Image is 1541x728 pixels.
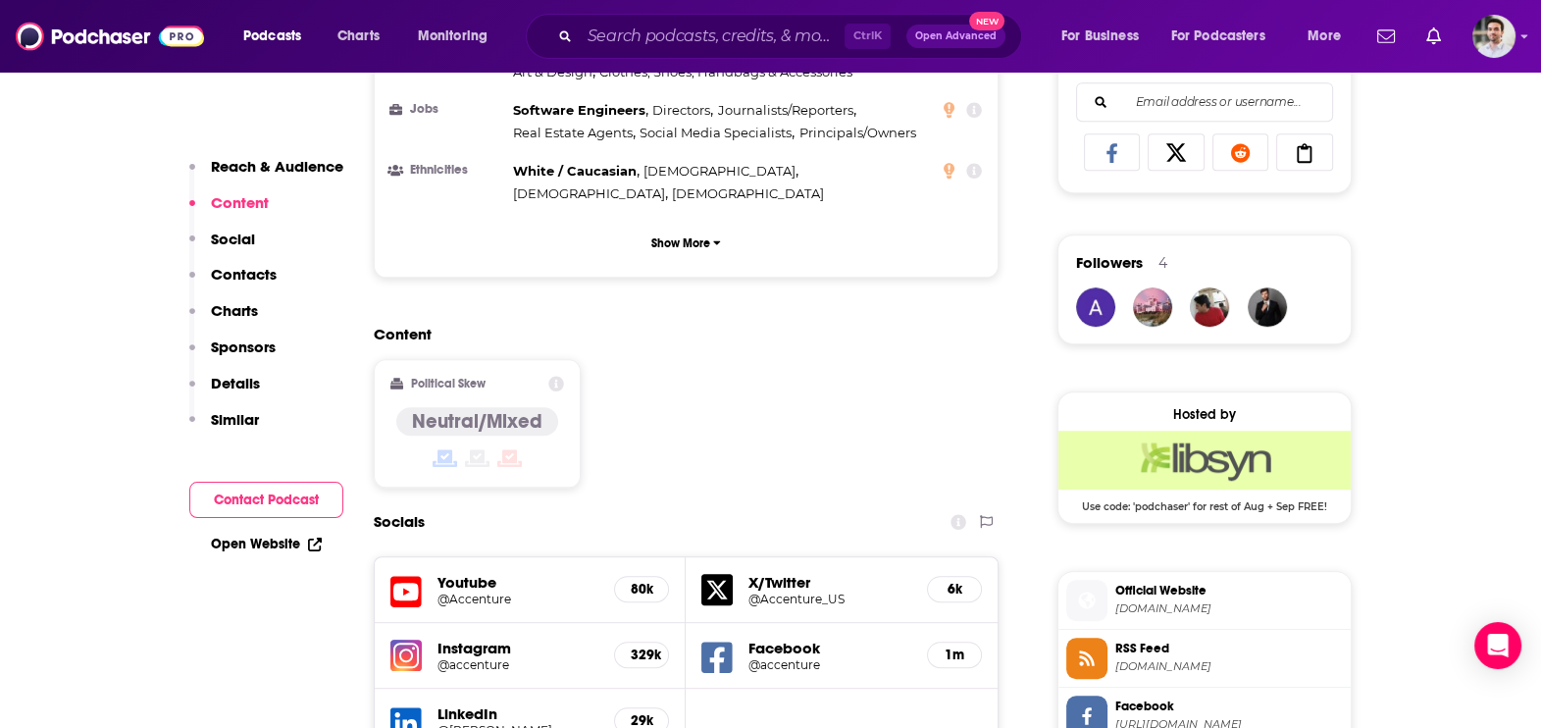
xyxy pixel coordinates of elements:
span: , [640,122,795,144]
a: Share on X/Twitter [1148,133,1205,171]
button: Open AdvancedNew [906,25,1005,48]
p: Social [211,230,255,248]
p: Similar [211,410,259,429]
span: , [513,122,636,144]
span: Use code: 'podchaser' for rest of Aug + Sep FREE! [1058,490,1351,513]
div: Search followers [1076,82,1333,122]
span: Directors [652,102,710,118]
p: Content [211,193,269,212]
button: open menu [1048,21,1163,52]
button: Charts [189,301,258,338]
a: RSS Feed[DOMAIN_NAME] [1066,638,1343,679]
span: Social Media Specialists [640,125,792,140]
span: Charts [337,23,380,50]
img: iconImage [390,640,422,671]
a: @accenture [748,657,911,672]
p: Sponsors [211,338,276,356]
button: open menu [230,21,327,52]
span: Monitoring [418,23,488,50]
h5: 329k [631,647,652,663]
img: User Profile [1472,15,1515,58]
span: RSS Feed [1115,640,1343,657]
span: Followers [1076,253,1143,272]
a: Share on Facebook [1084,133,1141,171]
p: Show More [651,236,710,250]
a: Copy Link [1276,133,1333,171]
button: Content [189,193,269,230]
p: Reach & Audience [211,157,343,176]
button: open menu [404,21,513,52]
button: Social [189,230,255,266]
h5: X/Twitter [748,573,911,592]
button: open menu [1294,21,1365,52]
button: Sponsors [189,338,276,374]
span: Software Engineers [513,102,645,118]
span: Podcasts [243,23,301,50]
span: New [969,12,1004,30]
div: 4 [1158,254,1167,272]
span: Official Website [1115,582,1343,599]
a: @Accenture [437,592,599,606]
span: Open Advanced [915,31,997,41]
h5: LinkedIn [437,704,599,723]
h5: Facebook [748,639,911,657]
span: Art & Design [513,64,592,79]
a: Share on Reddit [1212,133,1269,171]
button: Contact Podcast [189,482,343,518]
p: Charts [211,301,258,320]
span: White / Caucasian [513,163,637,179]
p: Contacts [211,265,277,284]
a: Show notifications dropdown [1418,20,1449,53]
p: Details [211,374,260,392]
span: Logged in as sam_beutlerink [1472,15,1515,58]
img: alexpt0867 [1076,287,1115,327]
h5: 80k [631,581,652,598]
a: Open Website [211,536,322,552]
div: Search podcasts, credits, & more... [544,14,1041,59]
a: Show notifications dropdown [1369,20,1403,53]
span: Real Estate Agents [513,125,633,140]
span: , [652,99,713,122]
span: Clothes, Shoes, Handbags & Accessories [599,64,852,79]
button: Show profile menu [1472,15,1515,58]
button: Similar [189,410,259,446]
img: JohirMia [1248,287,1287,327]
img: tam45645 [1190,287,1229,327]
input: Search podcasts, credits, & more... [580,21,845,52]
button: Details [189,374,260,410]
span: [DEMOGRAPHIC_DATA] [643,163,796,179]
span: aileaders.libsyn.com [1115,659,1343,674]
h5: Youtube [437,573,599,592]
a: Charts [325,21,391,52]
span: For Business [1061,23,1139,50]
div: Hosted by [1058,406,1351,423]
span: [DEMOGRAPHIC_DATA] [513,185,665,201]
span: , [513,182,668,205]
a: @Accenture_US [748,592,911,606]
h5: Instagram [437,639,599,657]
h5: 6k [944,581,965,598]
span: accenture.com [1115,601,1343,616]
div: Open Intercom Messenger [1474,622,1521,669]
span: , [513,99,648,122]
img: ezlbrmn777 [1133,287,1172,327]
h3: Ethnicities [390,164,505,177]
h3: Jobs [390,103,505,116]
span: Journalists/Reporters [718,102,853,118]
span: , [513,160,640,182]
a: Libsyn Deal: Use code: 'podchaser' for rest of Aug + Sep FREE! [1058,431,1351,511]
img: Podchaser - Follow, Share and Rate Podcasts [16,18,204,55]
input: Email address or username... [1093,83,1316,121]
a: @accenture [437,657,599,672]
button: Show More [390,225,983,261]
h2: Socials [374,503,425,541]
h5: 1m [944,647,965,663]
span: For Podcasters [1171,23,1265,50]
